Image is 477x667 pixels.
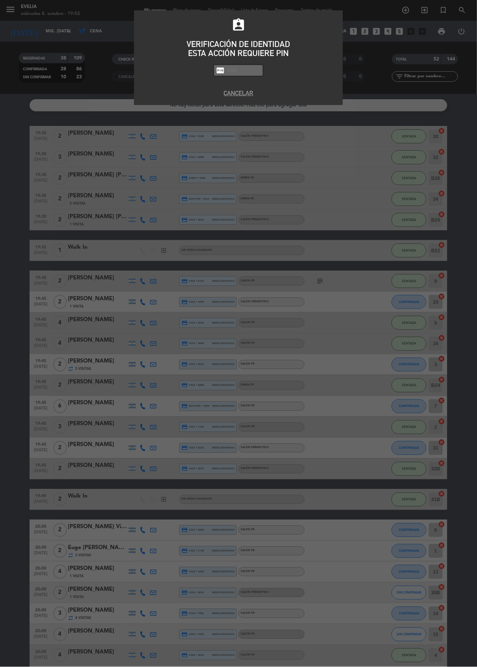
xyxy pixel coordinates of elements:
div: VERIFICACIÓN DE IDENTIDAD [139,40,338,49]
button: Cancelar [139,88,338,98]
div: ESTA ACCIÓN REQUIERE PIN [139,49,338,58]
i: fiber_pin [216,66,225,75]
input: 1234 [226,66,261,74]
i: assignment_ind [231,18,246,32]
